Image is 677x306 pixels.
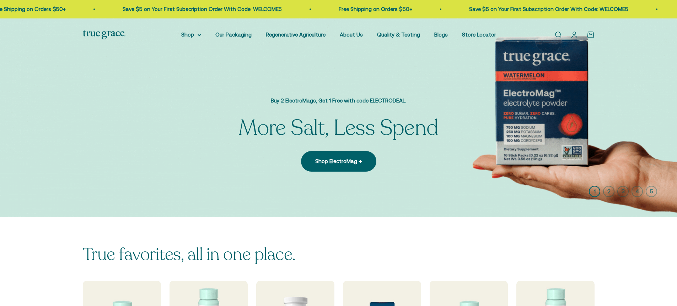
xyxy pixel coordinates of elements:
[377,32,420,38] a: Quality & Testing
[266,32,326,38] a: Regenerative Agriculture
[462,32,496,38] a: Store Locator
[301,151,376,172] a: Shop ElectroMag →
[215,32,252,38] a: Our Packaging
[339,6,412,12] a: Free Shipping on Orders $50+
[632,186,643,197] button: 4
[469,5,628,13] p: Save $5 on Your First Subscription Order With Code: WELCOME5
[83,243,296,266] split-lines: True favorites, all in one place.
[238,113,438,143] split-lines: More Salt, Less Spend
[123,5,282,13] p: Save $5 on Your First Subscription Order With Code: WELCOME5
[238,96,438,105] p: Buy 2 ElectroMags, Get 1 Free with code ELECTRODEAL.
[646,186,657,197] button: 5
[181,30,201,39] summary: Shop
[603,186,614,197] button: 2
[340,32,363,38] a: About Us
[617,186,629,197] button: 3
[589,186,600,197] button: 1
[434,32,448,38] a: Blogs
